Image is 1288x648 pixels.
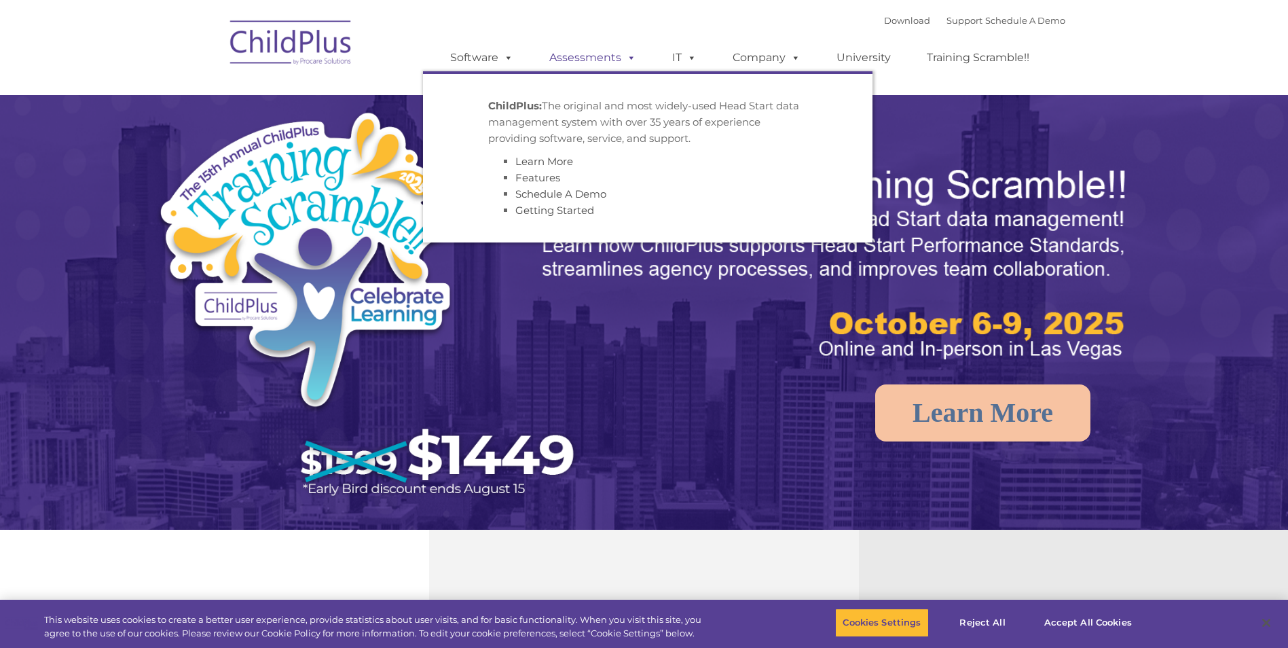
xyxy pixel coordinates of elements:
[515,204,594,217] a: Getting Started
[884,15,1065,26] font: |
[985,15,1065,26] a: Schedule A Demo
[913,44,1043,71] a: Training Scramble!!
[488,99,542,112] strong: ChildPlus:
[223,11,359,79] img: ChildPlus by Procare Solutions
[515,171,560,184] a: Features
[44,613,708,640] div: This website uses cookies to create a better user experience, provide statistics about user visit...
[940,609,1025,637] button: Reject All
[515,187,606,200] a: Schedule A Demo
[1037,609,1139,637] button: Accept All Cookies
[1251,608,1281,638] button: Close
[536,44,650,71] a: Assessments
[875,384,1090,442] a: Learn More
[659,44,710,71] a: IT
[946,15,982,26] a: Support
[835,609,928,637] button: Cookies Settings
[719,44,814,71] a: Company
[189,145,246,156] span: Phone number
[488,98,807,147] p: The original and most widely-used Head Start data management system with over 35 years of experie...
[823,44,904,71] a: University
[437,44,527,71] a: Software
[189,90,230,100] span: Last name
[884,15,930,26] a: Download
[515,155,573,168] a: Learn More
